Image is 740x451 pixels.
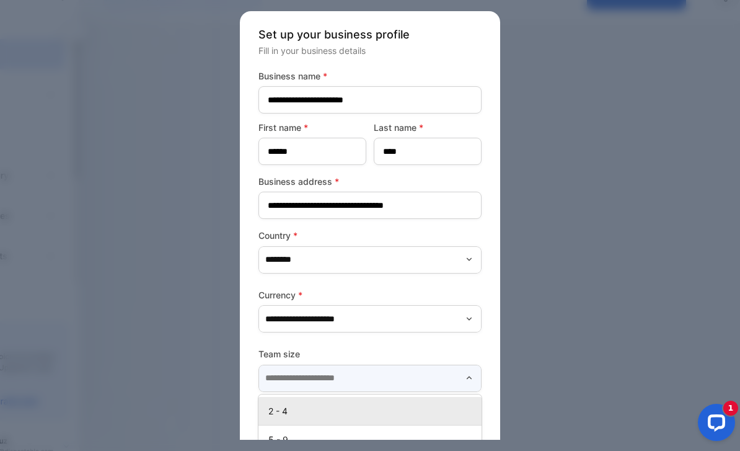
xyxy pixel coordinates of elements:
[258,288,482,301] label: Currency
[258,69,482,83] label: Business name
[258,121,366,134] label: First name
[258,26,482,43] p: Set up your business profile
[374,121,482,134] label: Last name
[688,399,740,451] iframe: LiveChat chat widget
[258,229,482,242] label: Country
[258,347,482,360] label: Team size
[258,175,482,188] label: Business address
[268,433,477,446] p: 5 - 9
[258,44,482,57] p: Fill in your business details
[268,404,477,418] p: 2 - 4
